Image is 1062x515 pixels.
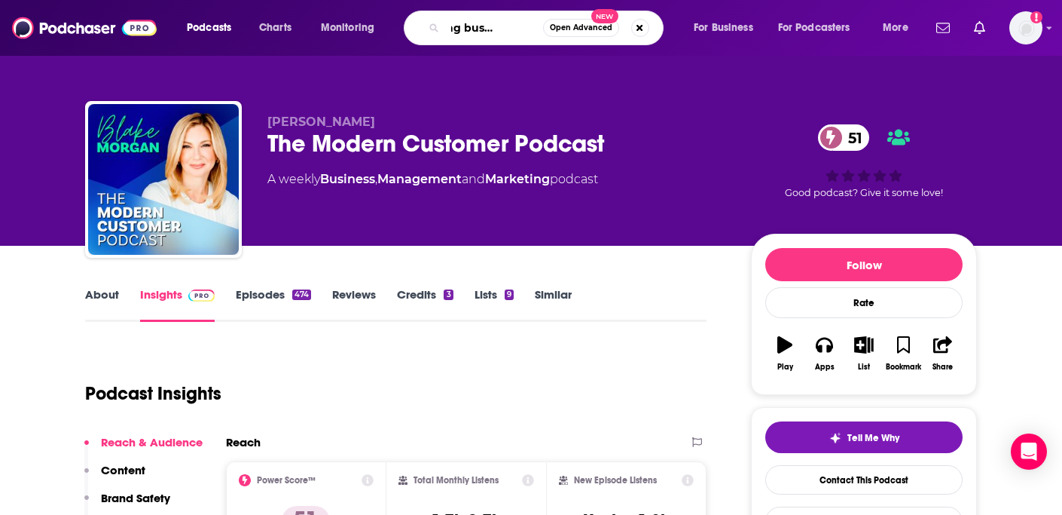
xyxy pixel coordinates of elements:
[804,326,844,381] button: Apps
[765,326,804,381] button: Play
[683,16,772,40] button: open menu
[833,124,870,151] span: 51
[751,115,977,208] div: 51Good podcast? Give it some love!
[320,172,375,186] a: Business
[85,382,221,405] h1: Podcast Insights
[844,326,883,381] button: List
[768,16,872,40] button: open menu
[886,363,921,372] div: Bookmark
[332,287,376,322] a: Reviews
[375,172,377,186] span: ,
[259,17,291,38] span: Charts
[462,172,485,186] span: and
[397,287,453,322] a: Credits3
[968,15,991,41] a: Show notifications dropdown
[932,363,953,372] div: Share
[1030,11,1042,23] svg: Add a profile image
[249,16,301,40] a: Charts
[765,465,963,495] a: Contact This Podcast
[815,363,835,372] div: Apps
[418,11,678,45] div: Search podcasts, credits, & more...
[187,17,231,38] span: Podcasts
[267,170,598,189] div: A weekly podcast
[858,363,870,372] div: List
[101,435,203,449] p: Reach & Audience
[414,475,499,486] h2: Total Monthly Listens
[765,422,963,453] button: tell me why sparkleTell Me Why
[550,24,612,32] span: Open Advanced
[1009,11,1042,44] img: User Profile
[188,290,215,302] img: Podchaser Pro
[1009,11,1042,44] button: Show profile menu
[85,287,119,322] a: About
[535,287,572,322] a: Similar
[694,17,753,38] span: For Business
[1009,11,1042,44] span: Logged in as biancagorospe
[785,187,943,198] span: Good podcast? Give it some love!
[574,475,657,486] h2: New Episode Listens
[176,16,251,40] button: open menu
[444,290,453,300] div: 3
[226,435,261,449] h2: Reach
[140,287,215,322] a: InsightsPodchaser Pro
[829,432,841,444] img: tell me why sparkle
[377,172,462,186] a: Management
[475,287,514,322] a: Lists9
[883,326,923,381] button: Bookmark
[88,104,239,255] img: The Modern Customer Podcast
[1011,434,1047,470] div: Open Intercom Messenger
[101,463,145,477] p: Content
[84,463,145,491] button: Content
[765,248,963,281] button: Follow
[310,16,394,40] button: open menu
[267,115,375,129] span: [PERSON_NAME]
[12,14,157,42] img: Podchaser - Follow, Share and Rate Podcasts
[883,17,908,38] span: More
[236,287,311,322] a: Episodes474
[930,15,956,41] a: Show notifications dropdown
[778,17,850,38] span: For Podcasters
[101,491,170,505] p: Brand Safety
[765,287,963,318] div: Rate
[292,290,311,300] div: 474
[591,9,618,23] span: New
[923,326,963,381] button: Share
[485,172,550,186] a: Marketing
[777,363,793,372] div: Play
[321,17,374,38] span: Monitoring
[818,124,870,151] a: 51
[84,435,203,463] button: Reach & Audience
[505,290,514,300] div: 9
[872,16,927,40] button: open menu
[543,19,619,37] button: Open AdvancedNew
[847,432,899,444] span: Tell Me Why
[257,475,316,486] h2: Power Score™
[445,16,543,40] input: Search podcasts, credits, & more...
